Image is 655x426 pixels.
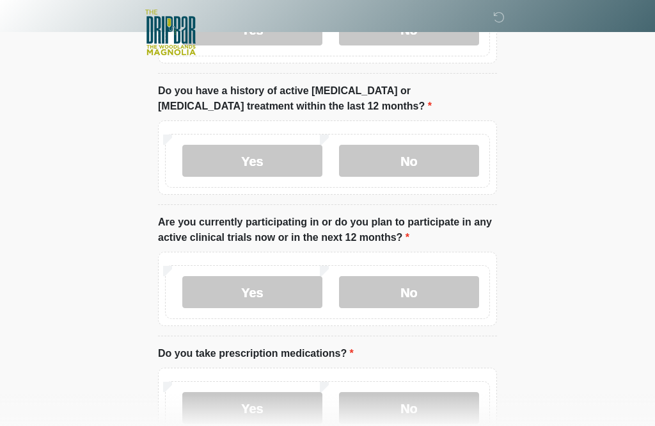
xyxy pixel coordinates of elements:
label: No [339,276,479,308]
label: Yes [182,145,322,177]
label: Do you have a history of active [MEDICAL_DATA] or [MEDICAL_DATA] treatment within the last 12 mon... [158,83,497,114]
label: Yes [182,276,322,308]
img: The DripBar - Magnolia Logo [145,10,196,56]
label: Are you currently participating in or do you plan to participate in any active clinical trials no... [158,215,497,245]
label: Yes [182,392,322,424]
label: No [339,145,479,177]
label: No [339,392,479,424]
label: Do you take prescription medications? [158,346,354,361]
